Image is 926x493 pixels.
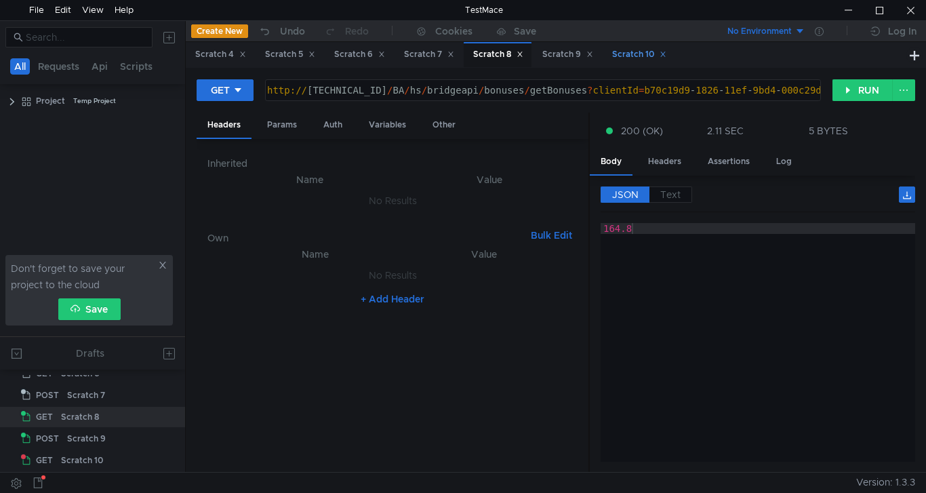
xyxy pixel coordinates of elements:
[36,91,65,111] div: Project
[369,269,417,281] nz-embed-empty: No Results
[660,189,681,201] span: Text
[61,407,99,427] div: Scratch 8
[265,47,315,62] div: Scratch 5
[435,23,472,39] div: Cookies
[58,298,121,320] button: Save
[358,113,417,138] div: Variables
[87,58,112,75] button: Api
[369,195,417,207] nz-embed-empty: No Results
[637,149,692,174] div: Headers
[422,113,466,138] div: Other
[888,23,917,39] div: Log In
[473,47,523,62] div: Scratch 8
[207,230,525,246] h6: Own
[612,189,639,201] span: JSON
[36,385,59,406] span: POST
[191,24,248,38] button: Create New
[313,113,353,138] div: Auth
[809,125,848,137] div: 5 BYTES
[195,47,246,62] div: Scratch 4
[514,26,536,36] div: Save
[355,291,430,307] button: + Add Header
[67,429,106,449] div: Scratch 9
[211,83,230,98] div: GET
[73,91,116,111] div: Temp Project
[34,58,83,75] button: Requests
[315,21,378,41] button: Redo
[76,345,104,361] div: Drafts
[590,149,632,176] div: Body
[116,58,157,75] button: Scripts
[765,149,803,174] div: Log
[218,172,401,188] th: Name
[401,246,567,262] th: Value
[197,79,254,101] button: GET
[67,385,105,406] div: Scratch 7
[256,113,308,138] div: Params
[229,246,401,262] th: Name
[197,113,251,139] div: Headers
[280,23,305,39] div: Undo
[61,450,103,471] div: Scratch 10
[711,20,805,42] button: No Environment
[612,47,666,62] div: Scratch 10
[248,21,315,41] button: Undo
[621,123,663,138] span: 200 (OK)
[525,227,578,243] button: Bulk Edit
[856,473,915,492] span: Version: 1.3.3
[727,25,792,38] div: No Environment
[832,79,893,101] button: RUN
[542,47,593,62] div: Scratch 9
[11,260,155,293] span: Don't forget to save your project to the cloud
[697,149,761,174] div: Assertions
[36,429,59,449] span: POST
[401,172,578,188] th: Value
[334,47,385,62] div: Scratch 6
[36,450,53,471] span: GET
[707,125,744,137] div: 2.11 SEC
[404,47,454,62] div: Scratch 7
[10,58,30,75] button: All
[207,155,578,172] h6: Inherited
[36,407,53,427] span: GET
[345,23,369,39] div: Redo
[26,30,144,45] input: Search...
